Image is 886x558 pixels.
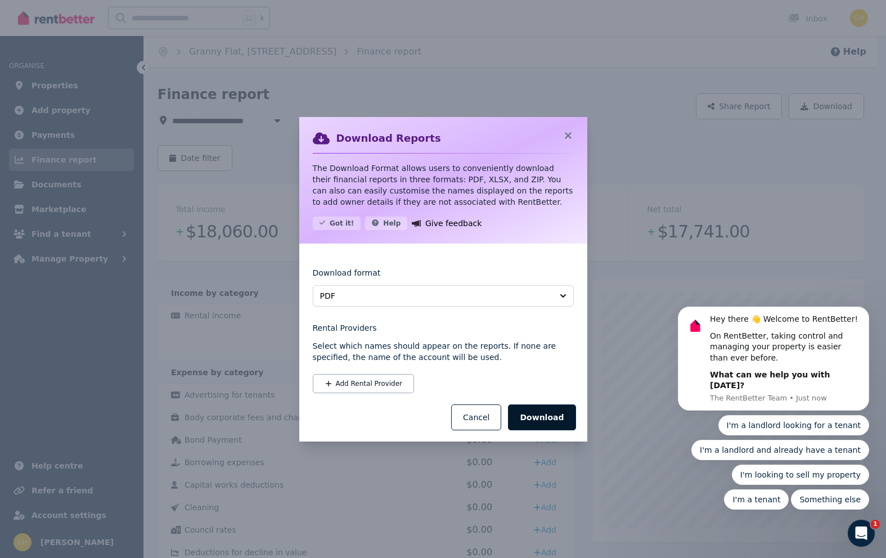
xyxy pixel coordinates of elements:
[313,340,574,363] p: Select which names should appear on the reports. If none are specified, the name of the account w...
[412,217,482,230] a: Give feedback
[365,217,407,230] button: Help
[313,374,414,393] button: Add Rental Provider
[661,206,886,528] iframe: Intercom notifications message
[313,217,361,230] button: Got it!
[451,404,501,430] button: Cancel
[313,285,574,307] button: PDF
[508,404,575,430] button: Download
[313,322,574,334] legend: Rental Providers
[320,290,551,301] span: PDF
[336,130,441,146] h2: Download Reports
[313,267,381,285] label: Download format
[848,520,875,547] iframe: Intercom live chat
[871,520,880,529] span: 1
[313,163,574,208] p: The Download Format allows users to conveniently download their financial reports in three format...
